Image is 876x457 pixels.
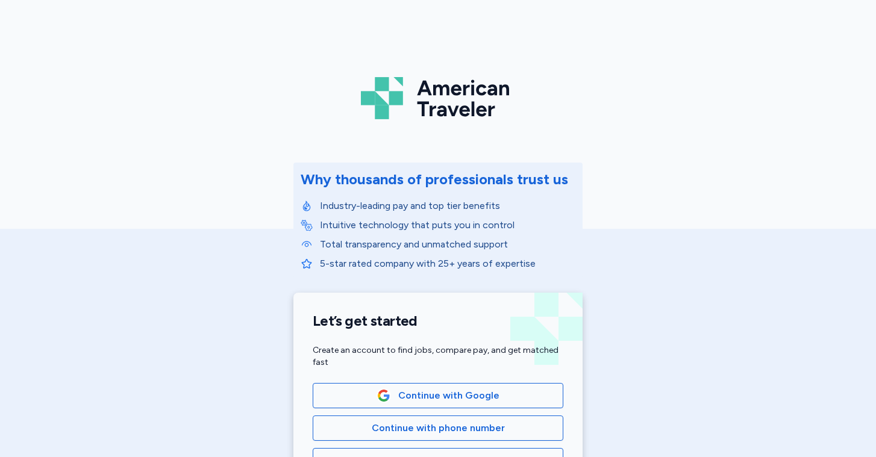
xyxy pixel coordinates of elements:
[372,421,505,435] span: Continue with phone number
[313,415,563,441] button: Continue with phone number
[301,170,568,189] div: Why thousands of professionals trust us
[320,218,575,232] p: Intuitive technology that puts you in control
[320,256,575,271] p: 5-star rated company with 25+ years of expertise
[313,344,563,368] div: Create an account to find jobs, compare pay, and get matched fast
[313,312,563,330] h1: Let’s get started
[398,388,499,403] span: Continue with Google
[320,237,575,252] p: Total transparency and unmatched support
[320,199,575,213] p: Industry-leading pay and top tier benefits
[313,383,563,408] button: Google LogoContinue with Google
[377,389,390,402] img: Google Logo
[361,72,515,124] img: Logo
